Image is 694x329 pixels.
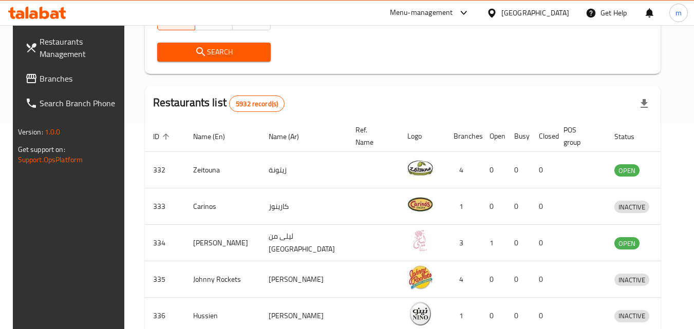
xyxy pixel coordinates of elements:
td: 1 [445,188,481,225]
img: Hussien [407,301,433,326]
td: 334 [145,225,185,261]
img: Carinos [407,191,433,217]
th: Closed [531,121,555,152]
td: 4 [445,152,481,188]
td: 4 [445,261,481,298]
td: 0 [506,225,531,261]
th: Busy [506,121,531,152]
td: 0 [481,152,506,188]
span: POS group [564,124,594,148]
img: Zeitouna [407,155,433,181]
a: Restaurants Management [17,29,129,66]
span: OPEN [614,165,640,177]
td: Johnny Rockets [185,261,260,298]
div: Total records count [229,95,285,112]
span: No [237,13,266,28]
td: 335 [145,261,185,298]
td: 0 [506,152,531,188]
td: [PERSON_NAME] [260,261,347,298]
a: Support.OpsPlatform [18,153,83,166]
div: OPEN [614,237,640,249]
td: 0 [531,261,555,298]
img: Johnny Rockets [407,264,433,290]
th: Logo [399,121,445,152]
h2: Restaurants list [153,95,285,112]
div: Menu-management [390,7,453,19]
td: كارينوز [260,188,347,225]
img: Leila Min Lebnan [407,228,433,254]
span: INACTIVE [614,274,649,286]
a: Search Branch Phone [17,91,129,115]
td: 0 [506,261,531,298]
span: OPEN [614,238,640,249]
a: Branches [17,66,129,91]
span: Name (Ar) [269,130,312,143]
span: All [162,13,191,28]
td: [PERSON_NAME] [185,225,260,261]
td: 1 [481,225,506,261]
div: [GEOGRAPHIC_DATA] [501,7,569,18]
span: INACTIVE [614,310,649,322]
span: Ref. Name [355,124,387,148]
span: Name (En) [193,130,238,143]
td: 3 [445,225,481,261]
span: Status [614,130,648,143]
span: Search [165,46,262,59]
td: 0 [481,261,506,298]
div: Export file [632,91,657,116]
span: 1.0.0 [45,125,61,139]
span: Version: [18,125,43,139]
span: INACTIVE [614,201,649,213]
span: Branches [40,72,121,85]
button: Search [157,43,271,62]
td: 0 [531,188,555,225]
td: Carinos [185,188,260,225]
div: INACTIVE [614,310,649,322]
td: 332 [145,152,185,188]
td: 333 [145,188,185,225]
td: 0 [531,152,555,188]
span: Search Branch Phone [40,97,121,109]
span: Yes [199,13,229,28]
td: 0 [481,188,506,225]
span: m [676,7,682,18]
th: Branches [445,121,481,152]
td: 0 [531,225,555,261]
td: Zeitouna [185,152,260,188]
span: Get support on: [18,143,65,156]
span: Restaurants Management [40,35,121,60]
td: ليلى من [GEOGRAPHIC_DATA] [260,225,347,261]
th: Open [481,121,506,152]
td: زيتونة [260,152,347,188]
span: ID [153,130,173,143]
td: 0 [506,188,531,225]
span: 5932 record(s) [230,99,284,109]
div: OPEN [614,164,640,177]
